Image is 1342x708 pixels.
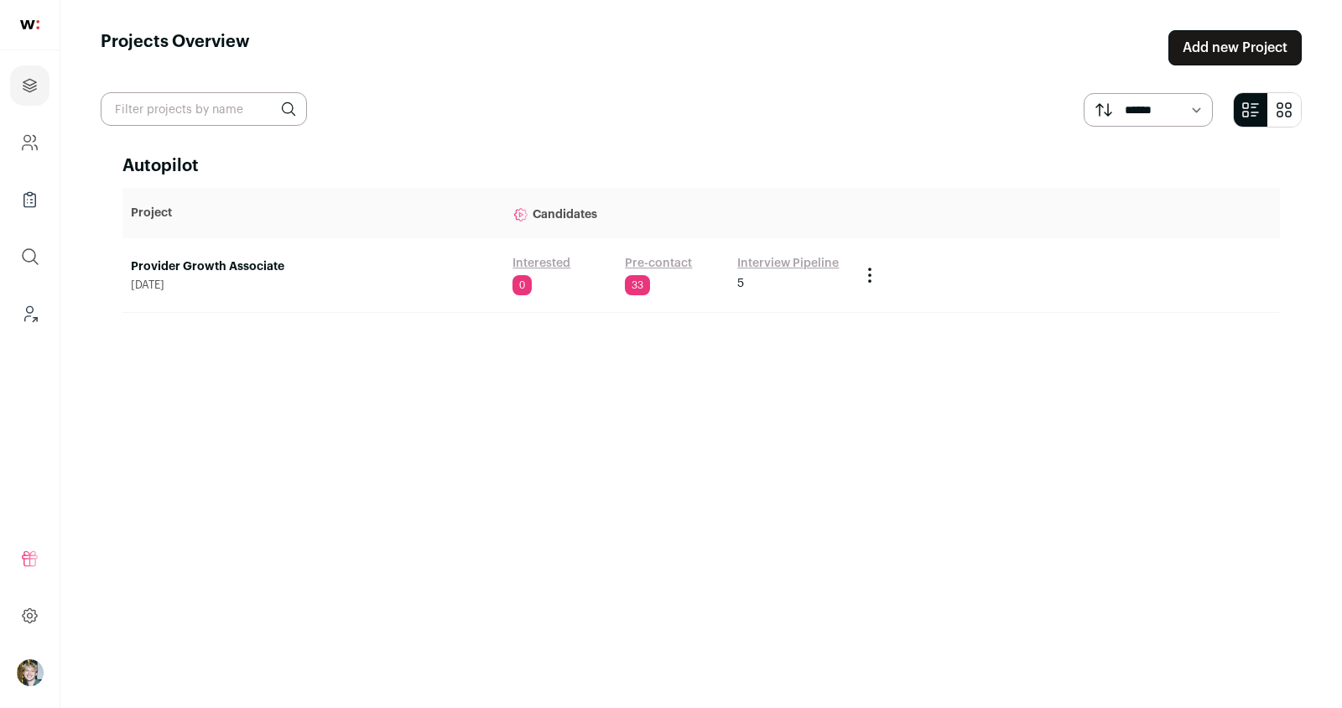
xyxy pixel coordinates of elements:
input: Filter projects by name [101,92,307,126]
button: Project Actions [860,265,880,285]
h2: Autopilot [122,154,1280,178]
span: 5 [737,275,744,292]
span: 0 [512,275,532,295]
a: Interview Pipeline [737,255,839,272]
a: Interested [512,255,570,272]
h1: Projects Overview [101,30,250,65]
a: Company and ATS Settings [10,122,49,163]
img: wellfound-shorthand-0d5821cbd27db2630d0214b213865d53afaa358527fdda9d0ea32b1df1b89c2c.svg [20,20,39,29]
a: Provider Growth Associate [131,258,496,275]
a: Add new Project [1168,30,1302,65]
button: Open dropdown [17,659,44,686]
img: 6494470-medium_jpg [17,659,44,686]
p: Project [131,205,496,221]
a: Projects [10,65,49,106]
p: Candidates [512,196,843,230]
span: [DATE] [131,279,496,292]
a: Company Lists [10,180,49,220]
a: Leads (Backoffice) [10,294,49,334]
a: Pre-contact [625,255,692,272]
span: 33 [625,275,650,295]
